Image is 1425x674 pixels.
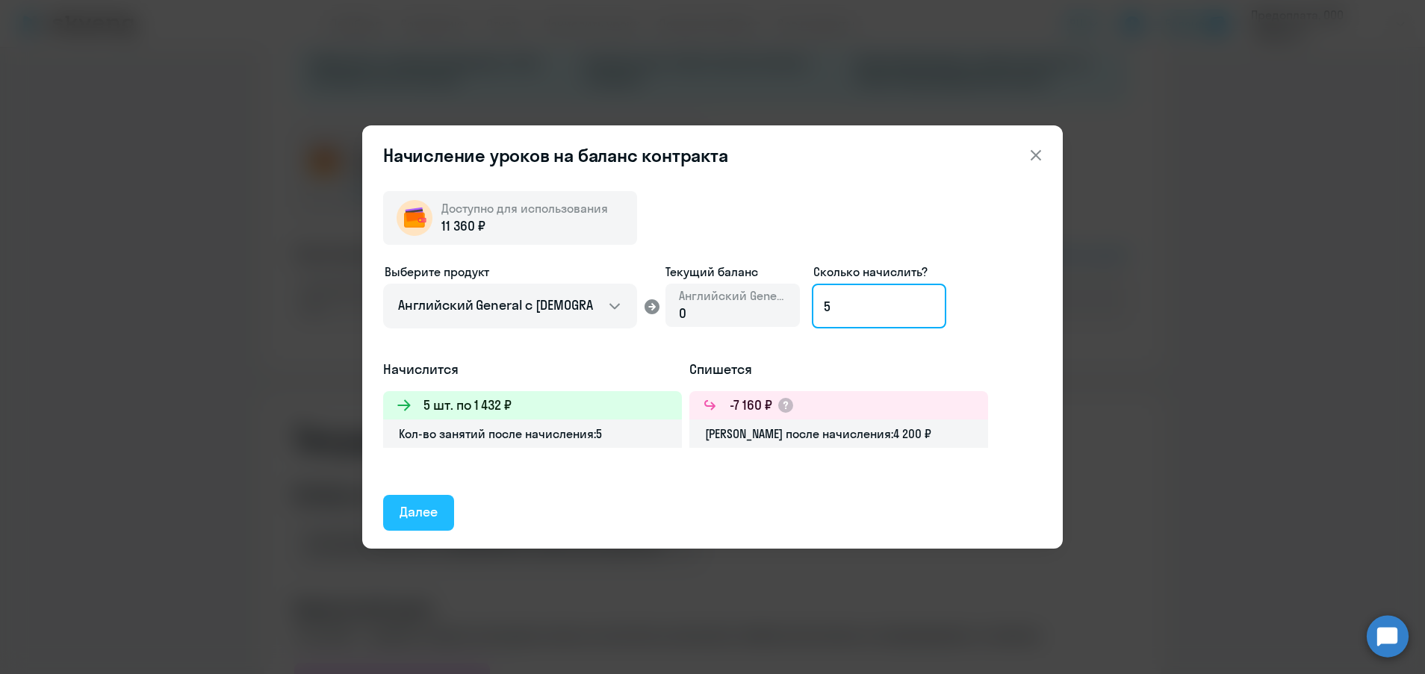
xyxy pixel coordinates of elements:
[397,200,432,236] img: wallet-circle.png
[385,264,489,279] span: Выберите продукт
[813,264,928,279] span: Сколько начислить?
[689,419,988,448] div: [PERSON_NAME] после начисления: 4 200 ₽
[679,287,786,304] span: Английский General
[441,201,608,216] span: Доступно для использования
[400,502,438,522] div: Далее
[665,263,800,281] span: Текущий баланс
[362,143,1063,167] header: Начисление уроков на баланс контракта
[730,396,772,415] h3: -7 160 ₽
[441,216,485,236] span: 11 360 ₽
[383,360,682,379] h5: Начислится
[679,305,686,322] span: 0
[383,495,454,531] button: Далее
[689,360,988,379] h5: Спишется
[383,419,682,448] div: Кол-во занятий после начисления: 5
[423,396,512,415] h3: 5 шт. по 1 432 ₽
